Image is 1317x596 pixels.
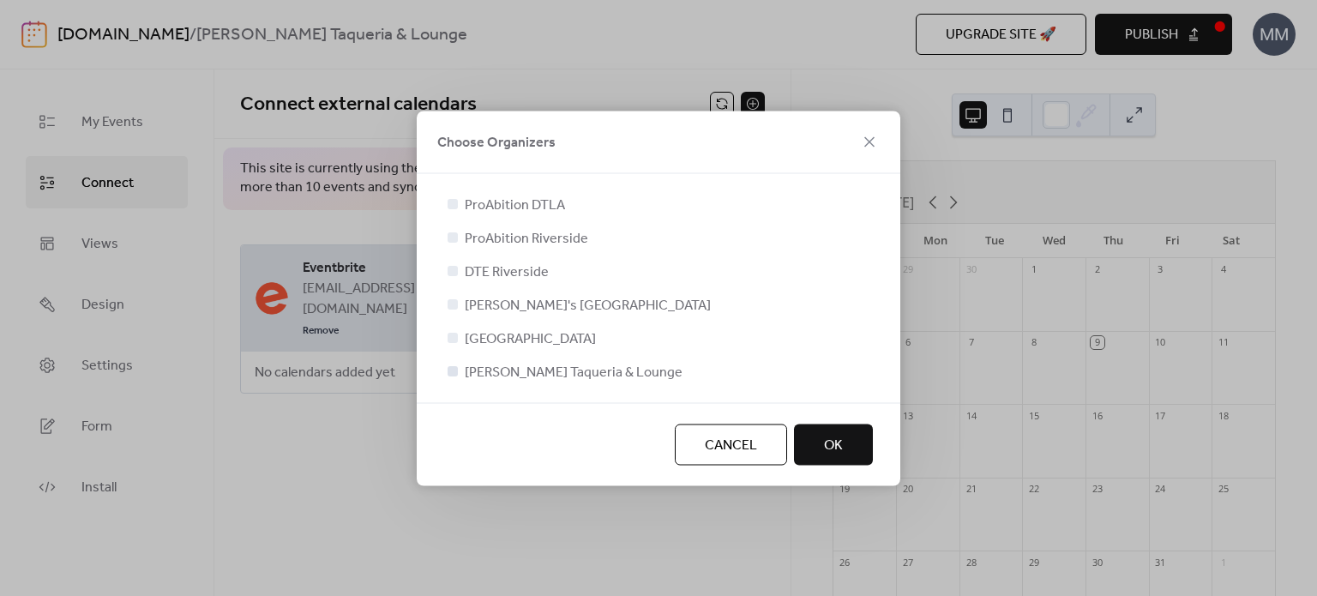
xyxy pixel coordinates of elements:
[705,435,757,455] span: Cancel
[437,132,556,153] span: Choose Organizers
[824,435,843,455] span: OK
[465,328,596,349] span: [GEOGRAPHIC_DATA]
[465,195,565,215] span: ProAbition DTLA
[465,362,683,382] span: [PERSON_NAME] Taqueria & Lounge
[465,295,711,316] span: [PERSON_NAME]'s [GEOGRAPHIC_DATA]
[465,228,588,249] span: ProAbition Riverside
[675,424,787,465] button: Cancel
[465,262,549,282] span: DTE Riverside
[794,424,873,465] button: OK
